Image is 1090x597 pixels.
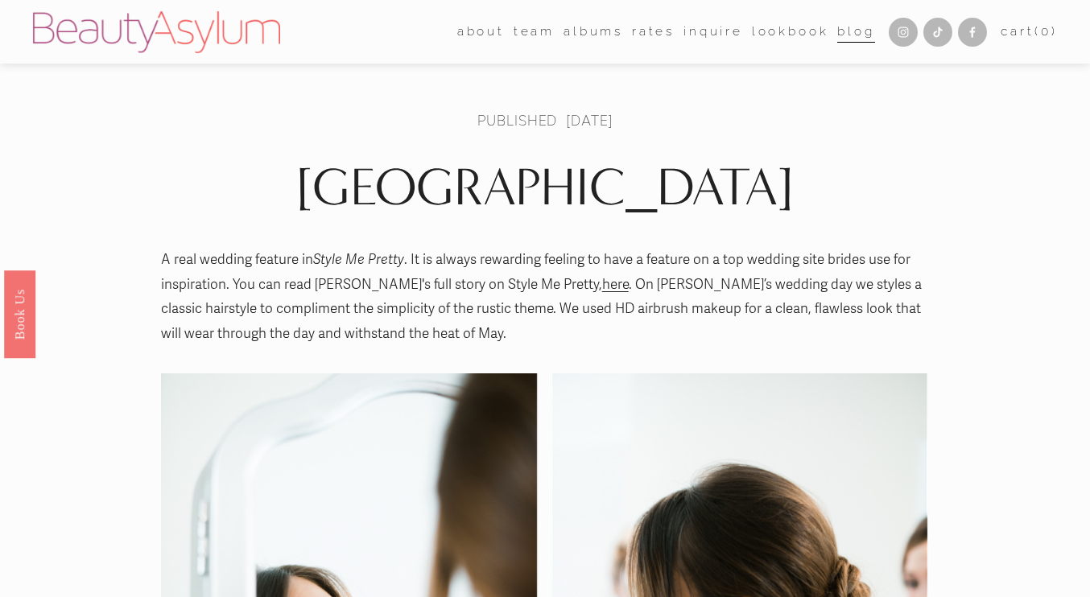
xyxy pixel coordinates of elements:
[313,251,404,268] em: Style Me Pretty
[923,18,952,47] a: TikTok
[514,21,555,43] span: team
[477,111,558,130] a: Published
[514,19,555,44] a: folder dropdown
[752,19,829,44] a: Lookbook
[889,18,918,47] a: Instagram
[1034,24,1058,39] span: ( )
[683,19,743,44] a: Inquire
[602,276,629,293] a: here
[33,11,280,53] img: Beauty Asylum | Bridal Hair &amp; Makeup Charlotte &amp; Atlanta
[4,270,35,358] a: Book Us
[161,248,930,346] p: A real wedding feature in . It is always rewarding feeling to have a feature on a top wedding sit...
[837,19,874,44] a: Blog
[457,21,505,43] span: about
[564,19,623,44] a: albums
[632,19,675,44] a: Rates
[161,156,930,220] h1: [GEOGRAPHIC_DATA]
[1001,21,1057,43] a: 0 items in cart
[958,18,987,47] a: Facebook
[457,19,505,44] a: folder dropdown
[1041,24,1051,39] span: 0
[566,111,613,130] span: [DATE]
